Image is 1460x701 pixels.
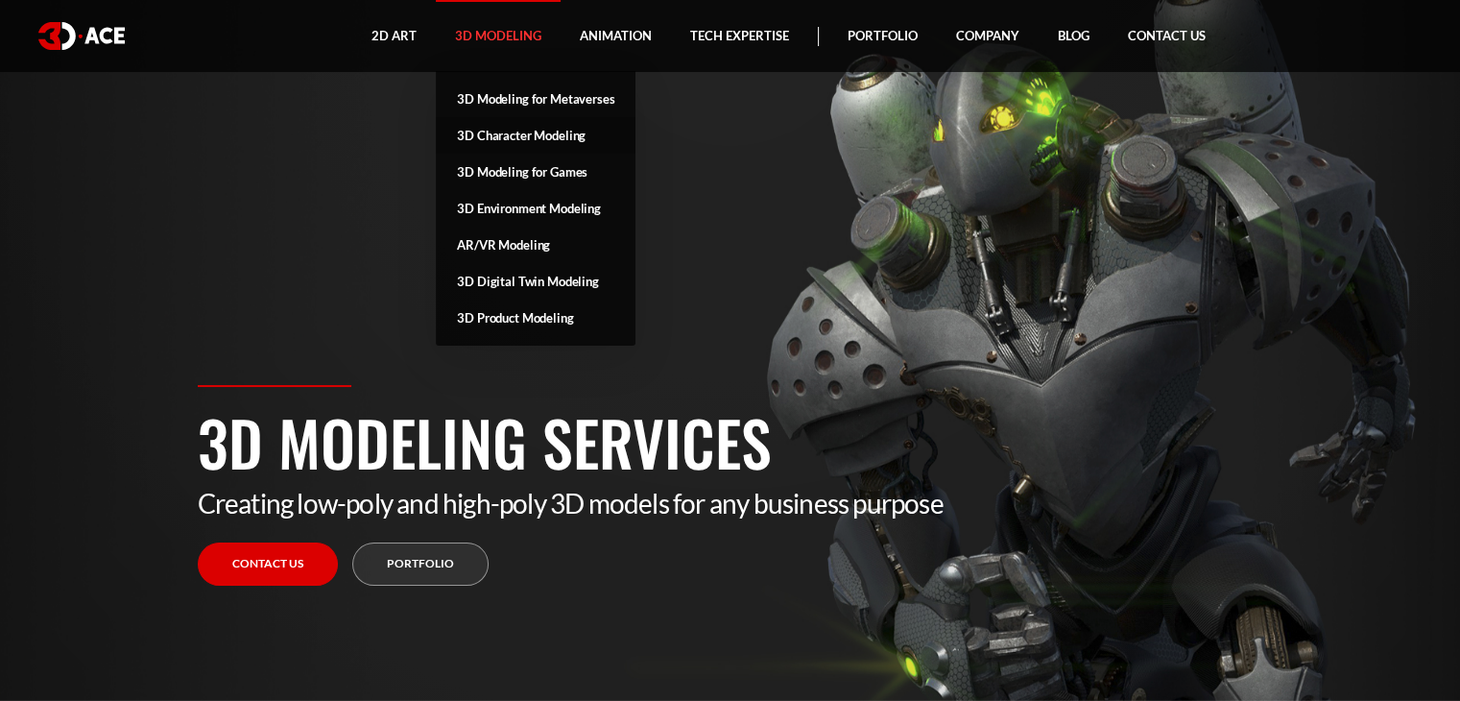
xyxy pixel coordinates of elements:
[198,397,1263,487] h1: 3D Modeling Services
[198,543,338,586] a: Contact us
[436,154,635,190] a: 3D Modeling for Games
[198,487,1263,520] p: Creating low-poly and high-poly 3D models for any business purpose
[38,22,125,50] img: logo white
[436,190,635,227] a: 3D Environment Modeling
[436,300,635,336] a: 3D Product Modeling
[352,543,489,586] a: Portfolio
[436,227,635,263] a: AR/VR Modeling
[436,117,635,154] a: 3D Character Modeling
[436,81,635,117] a: 3D Modeling for Metaverses
[436,263,635,300] a: 3D Digital Twin Modeling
